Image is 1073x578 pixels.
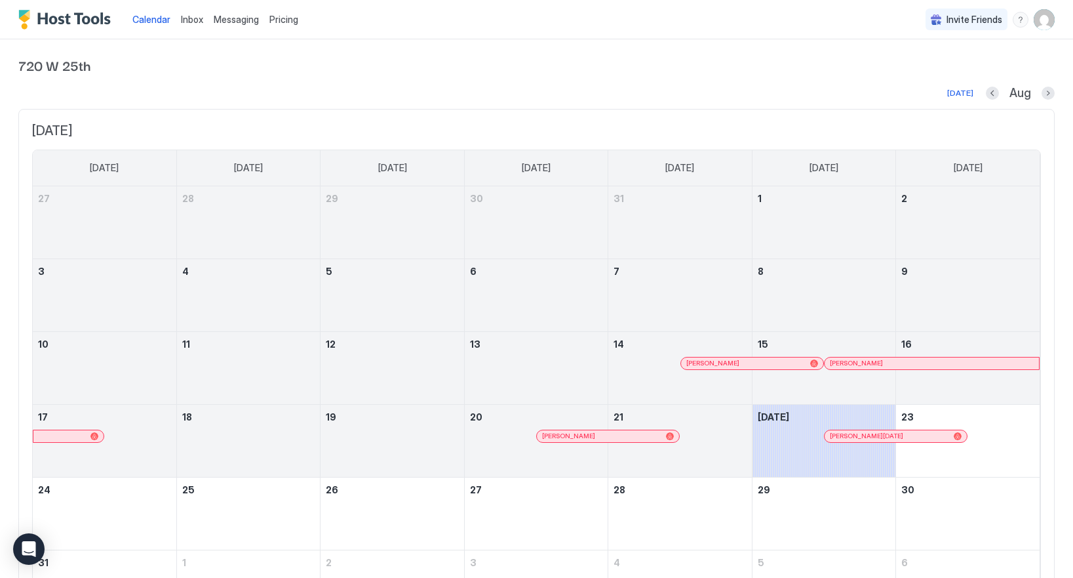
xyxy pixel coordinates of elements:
[830,359,883,367] span: [PERSON_NAME]
[608,186,752,259] td: July 31, 2025
[464,258,608,331] td: August 6, 2025
[758,266,764,277] span: 8
[758,193,762,204] span: 1
[177,186,320,211] a: July 28, 2025
[752,186,895,259] td: August 1, 2025
[365,150,420,186] a: Tuesday
[182,411,192,423] span: 18
[608,478,751,502] a: August 28, 2025
[896,404,1040,477] td: August 23, 2025
[38,193,50,204] span: 27
[896,478,1040,502] a: August 30, 2025
[509,150,564,186] a: Wednesday
[608,186,751,211] a: July 31, 2025
[321,258,464,331] td: August 5, 2025
[830,359,1034,367] div: [PERSON_NAME]
[470,193,483,204] span: 30
[182,484,195,495] span: 25
[752,478,895,502] a: August 29, 2025
[470,266,477,277] span: 6
[321,404,464,477] td: August 19, 2025
[177,259,320,283] a: August 4, 2025
[465,186,608,211] a: July 30, 2025
[896,259,1040,283] a: August 9, 2025
[608,258,752,331] td: August 7, 2025
[901,339,912,350] span: 16
[326,266,332,277] span: 5
[465,405,608,429] a: August 20, 2025
[896,186,1040,259] td: August 2, 2025
[176,331,320,404] td: August 11, 2025
[182,193,194,204] span: 28
[326,484,338,495] span: 26
[321,550,463,575] a: September 2, 2025
[1013,12,1028,28] div: menu
[90,162,119,174] span: [DATE]
[542,432,595,440] span: [PERSON_NAME]
[33,550,176,575] a: August 31, 2025
[614,339,624,350] span: 14
[132,14,170,25] span: Calendar
[608,404,752,477] td: August 21, 2025
[182,266,189,277] span: 4
[810,162,838,174] span: [DATE]
[465,550,608,575] a: September 3, 2025
[758,484,770,495] span: 29
[33,186,176,259] td: July 27, 2025
[177,332,320,356] a: August 11, 2025
[470,557,477,568] span: 3
[38,484,50,495] span: 24
[758,339,768,350] span: 15
[326,339,336,350] span: 12
[13,533,45,565] div: Open Intercom Messenger
[608,477,752,550] td: August 28, 2025
[652,150,707,186] a: Thursday
[752,259,895,283] a: August 8, 2025
[830,432,903,440] span: [PERSON_NAME][DATE]
[33,258,176,331] td: August 3, 2025
[321,186,463,211] a: July 29, 2025
[464,404,608,477] td: August 20, 2025
[901,411,914,423] span: 23
[321,332,463,356] a: August 12, 2025
[608,259,751,283] a: August 7, 2025
[326,557,332,568] span: 2
[752,332,895,356] a: August 15, 2025
[326,411,336,423] span: 19
[464,477,608,550] td: August 27, 2025
[896,550,1040,575] a: September 6, 2025
[221,150,276,186] a: Monday
[38,557,49,568] span: 31
[752,186,895,211] a: August 1, 2025
[941,150,996,186] a: Saturday
[752,405,895,429] a: August 22, 2025
[1042,87,1055,100] button: Next month
[986,87,999,100] button: Previous month
[321,331,464,404] td: August 12, 2025
[465,478,608,502] a: August 27, 2025
[758,557,764,568] span: 5
[1009,86,1031,101] span: Aug
[33,478,176,502] a: August 24, 2025
[946,14,1002,26] span: Invite Friends
[321,405,463,429] a: August 19, 2025
[182,557,186,568] span: 1
[464,331,608,404] td: August 13, 2025
[176,404,320,477] td: August 18, 2025
[177,478,320,502] a: August 25, 2025
[608,331,752,404] td: August 14, 2025
[896,477,1040,550] td: August 30, 2025
[33,331,176,404] td: August 10, 2025
[326,193,338,204] span: 29
[758,411,789,423] span: [DATE]
[18,10,117,30] a: Host Tools Logo
[33,259,176,283] a: August 3, 2025
[38,411,48,423] span: 17
[18,55,1055,75] span: 720 W 25th
[214,12,259,26] a: Messaging
[33,405,176,429] a: August 17, 2025
[896,331,1040,404] td: August 16, 2025
[896,405,1040,429] a: August 23, 2025
[752,404,895,477] td: August 22, 2025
